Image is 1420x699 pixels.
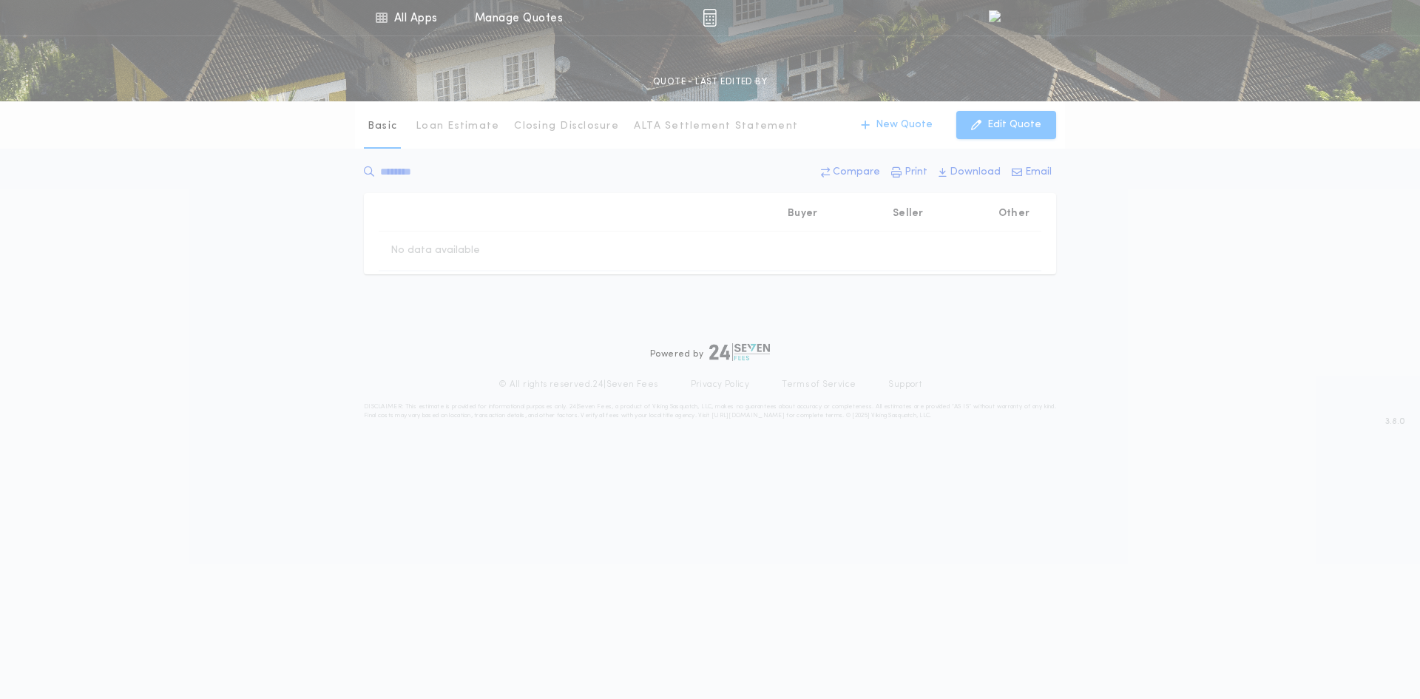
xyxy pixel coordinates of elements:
[703,9,717,27] img: img
[634,119,798,134] p: ALTA Settlement Statement
[987,118,1041,132] p: Edit Quote
[1007,159,1056,186] button: Email
[887,159,932,186] button: Print
[998,206,1029,221] p: Other
[364,402,1056,420] p: DISCLAIMER: This estimate is provided for informational purposes only. 24|Seven Fees, a product o...
[934,159,1005,186] button: Download
[709,343,770,361] img: logo
[379,232,492,270] td: No data available
[498,379,658,391] p: © All rights reserved. 24|Seven Fees
[691,379,750,391] a: Privacy Policy
[782,379,856,391] a: Terms of Service
[989,10,1040,25] img: vs-icon
[846,111,947,139] button: New Quote
[905,165,927,180] p: Print
[816,159,885,186] button: Compare
[893,206,924,221] p: Seller
[416,119,499,134] p: Loan Estimate
[711,413,785,419] a: [URL][DOMAIN_NAME]
[653,75,767,90] p: QUOTE - LAST EDITED BY
[888,379,922,391] a: Support
[368,119,397,134] p: Basic
[956,111,1056,139] button: Edit Quote
[876,118,933,132] p: New Quote
[1385,415,1405,428] span: 3.8.0
[650,343,770,361] div: Powered by
[514,119,619,134] p: Closing Disclosure
[950,165,1001,180] p: Download
[1025,165,1052,180] p: Email
[833,165,880,180] p: Compare
[788,206,817,221] p: Buyer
